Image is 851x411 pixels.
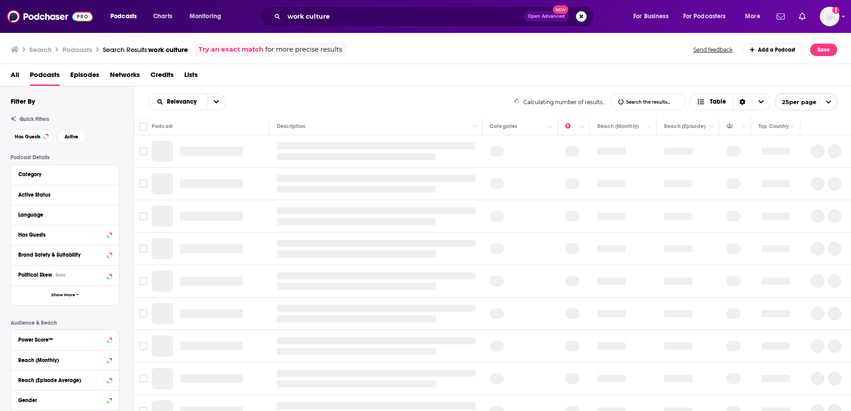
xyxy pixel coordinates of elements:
span: Toggle select row [139,310,147,318]
span: For Business [633,10,669,23]
div: Beta [56,272,65,278]
img: User Profile [820,7,839,26]
button: Column Actions [470,121,480,132]
p: Podcast Details [11,154,119,161]
button: open menu [627,9,680,24]
button: Column Actions [577,121,588,132]
button: Column Actions [706,121,717,132]
span: For Podcasters [683,10,726,23]
button: open menu [149,99,207,105]
button: Column Actions [545,121,556,132]
div: Search podcasts, credits, & more... [268,6,603,27]
a: Podcasts [30,68,60,86]
span: Active [65,134,78,139]
span: Toggle select row [139,180,147,188]
a: Episodes [70,68,99,86]
a: Search Results:work culture [103,45,188,54]
span: Charts [153,10,172,23]
div: Reach (Monthly) [18,357,104,363]
span: work culture [148,45,188,54]
div: Categories [490,121,517,132]
button: open menu [739,9,771,24]
span: Toggle select row [139,375,147,383]
h3: Search [29,45,52,54]
div: Gender [18,397,104,403]
div: Description [277,121,305,132]
div: Reach (Monthly) [597,121,639,132]
span: More [745,10,760,23]
button: Column Actions [644,121,655,132]
button: Category [18,169,112,180]
div: Active Status [18,192,106,198]
span: Monitoring [190,10,221,23]
div: Podcast [152,121,173,132]
button: Has Guests [11,129,53,144]
span: New [553,5,569,14]
div: Top Country [758,121,789,132]
div: Power Score™ [18,337,104,343]
img: Podchaser - Follow, Share and Rate Podcasts [7,8,93,25]
div: Reach (Episode) [664,121,705,132]
span: Relevancy [167,99,200,105]
div: Category [18,171,106,177]
div: Has Guests [726,121,739,132]
button: Show profile menu [820,7,839,26]
button: Active Status [18,189,112,200]
button: Has Guests [18,229,112,240]
button: Choose View [689,93,771,110]
span: Podcasts [110,10,137,23]
div: Power Score [565,121,578,132]
button: Send feedback [691,46,735,53]
h3: Podcasts [62,45,92,54]
button: open menu [104,9,148,24]
button: Open AdvancedNew [524,11,569,22]
button: open menu [183,9,233,24]
a: Add a Podcast [742,44,803,56]
button: Reach (Monthly) [18,354,112,365]
span: Show More [51,293,75,298]
button: open menu [774,93,837,110]
p: Audience & Reach [11,320,119,326]
span: Toggle select row [139,212,147,220]
svg: Add a profile image [832,7,839,14]
div: Reach (Episode Average) [18,377,104,383]
span: Logged in as WE_Broadcast [820,7,839,26]
span: Open Advanced [528,14,565,19]
h2: Filter By [11,97,35,105]
span: Toggle select row [139,147,147,155]
a: Show notifications dropdown [795,9,809,24]
a: Lists [184,68,198,86]
button: Brand Safety & Suitability [18,249,112,260]
span: Has Guests [15,134,41,139]
div: Language [18,212,106,218]
span: Toggle select row [139,342,147,350]
button: Column Actions [738,121,749,132]
div: Calculating number of results... [514,99,607,105]
button: open menu [677,9,739,24]
span: Table [710,99,726,105]
a: Show notifications dropdown [773,9,788,24]
div: Brand Safety & Suitability [18,252,104,258]
button: Reach (Episode Average) [18,374,112,385]
div: Search Results: [103,45,188,54]
div: Sort Direction [733,94,752,110]
button: Show More [11,285,119,305]
a: Credits [150,68,174,86]
button: Language [18,209,112,220]
a: Networks [110,68,140,86]
button: Column Actions [787,121,798,132]
button: Political SkewBeta [18,269,112,280]
div: Has Guests [18,232,104,238]
a: Charts [147,9,178,24]
span: 25 per page [775,95,816,109]
span: Toggle select row [139,277,147,285]
span: Toggle select row [139,245,147,253]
